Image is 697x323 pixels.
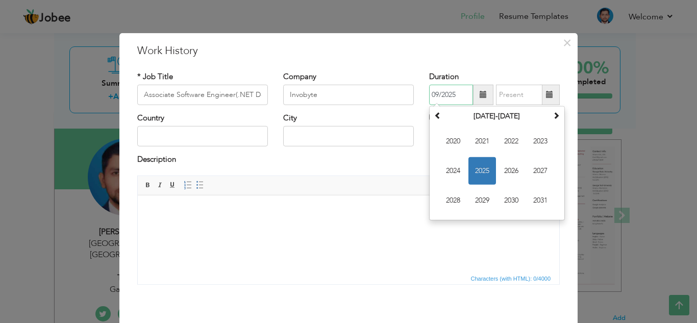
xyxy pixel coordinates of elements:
span: 2028 [439,187,467,214]
span: 2027 [527,157,554,185]
a: Bold [142,180,154,191]
span: 2024 [439,157,467,185]
span: 2023 [527,128,554,155]
h3: Work History [137,43,560,58]
a: Insert/Remove Bulleted List [194,180,206,191]
span: Characters (with HTML): 0/4000 [469,274,553,283]
div: Statistics [469,274,554,283]
button: Close [559,34,575,51]
span: 2030 [497,187,525,214]
label: Duration [429,71,459,82]
span: 2025 [468,157,496,185]
span: Next Decade [553,112,560,119]
span: 2029 [468,187,496,214]
span: 2021 [468,128,496,155]
label: City [283,113,297,123]
th: Select Decade [444,109,550,124]
input: Present [496,85,542,105]
span: Previous Decade [434,112,441,119]
span: 2026 [497,157,525,185]
a: Italic [155,180,166,191]
label: Description [137,154,176,165]
span: × [563,33,571,52]
label: * Job Title [137,71,173,82]
a: Underline [167,180,178,191]
label: Country [137,113,164,123]
span: 2031 [527,187,554,214]
span: 2020 [439,128,467,155]
input: From [429,85,473,105]
label: Company [283,71,316,82]
iframe: Rich Text Editor, workEditor [138,195,559,272]
a: Insert/Remove Numbered List [182,180,193,191]
span: 2022 [497,128,525,155]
